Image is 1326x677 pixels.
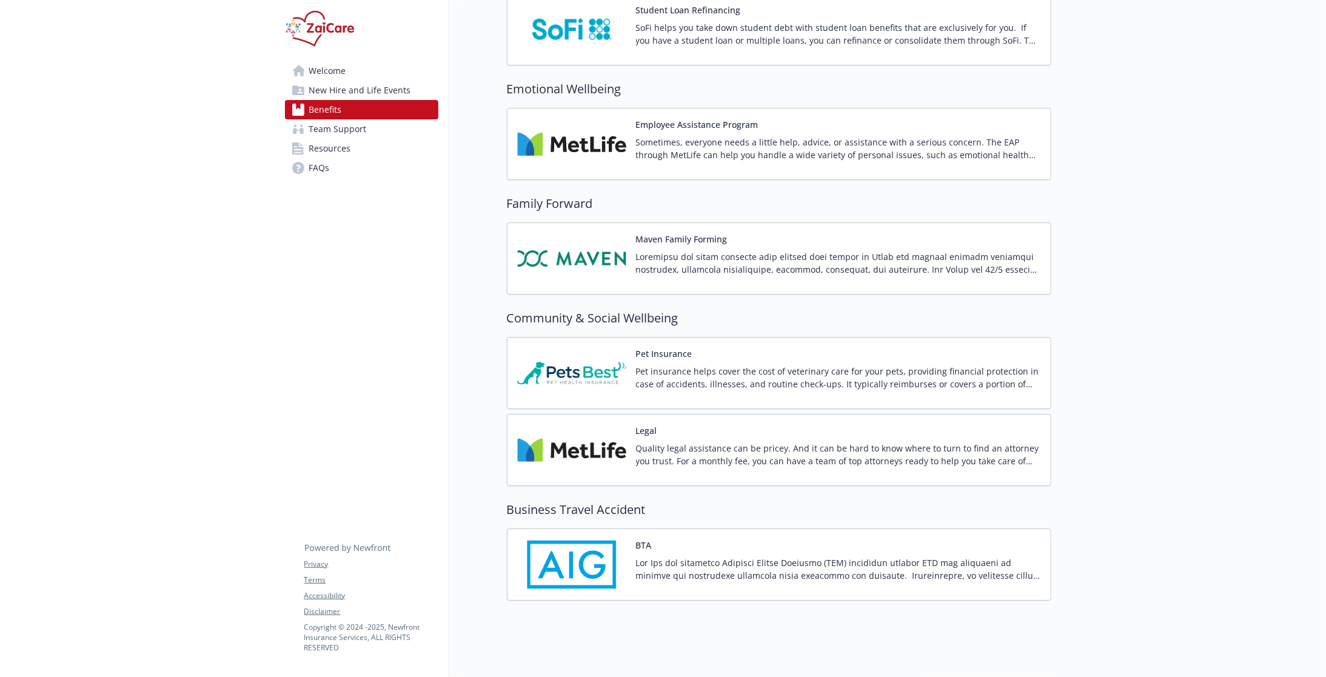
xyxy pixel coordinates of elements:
button: Pet Insurance [636,347,692,360]
span: FAQs [309,158,330,178]
a: Privacy [304,559,438,570]
button: Student Loan Refinancing [636,4,741,16]
p: Copyright © 2024 - 2025 , Newfront Insurance Services, ALL RIGHTS RESERVED [304,622,438,653]
a: FAQs [285,158,438,178]
a: Terms [304,575,438,585]
button: Employee Assistance Program [636,118,758,131]
img: Maven carrier logo [517,233,626,284]
a: Disclaimer [304,606,438,617]
a: Welcome [285,61,438,81]
h2: Emotional Wellbeing [507,80,1051,98]
a: Team Support [285,119,438,139]
p: Quality legal assistance can be pricey. And it can be hard to know where to turn to find an attor... [636,442,1041,467]
p: Lor Ips dol sitametco Adipisci Elitse Doeiusmo (TEM) incididun utlabor ETD mag aliquaeni ad minim... [636,556,1041,582]
a: New Hire and Life Events [285,81,438,100]
img: Pets Best Insurance Services carrier logo [517,347,626,399]
img: SoFi carrier logo [517,4,626,55]
span: Team Support [309,119,367,139]
h2: Business Travel Accident [507,501,1051,519]
a: Accessibility [304,590,438,601]
p: SoFi helps you take down student debt with student loan benefits that are exclusively for you. If... [636,21,1041,47]
p: Sometimes, everyone needs a little help, advice, or assistance with a serious concern. The EAP th... [636,136,1041,161]
p: Pet insurance helps cover the cost of veterinary care for your pets, providing financial protecti... [636,365,1041,390]
a: Resources [285,139,438,158]
img: Metlife Inc carrier logo [517,118,626,170]
span: Resources [309,139,351,158]
a: Benefits [285,100,438,119]
h2: Family Forward [507,195,1051,213]
img: Metlife Inc carrier logo [517,424,626,476]
span: New Hire and Life Events [309,81,411,100]
span: Welcome [309,61,346,81]
button: Maven Family Forming [636,233,728,245]
button: BTA [636,539,652,552]
span: Benefits [309,100,342,119]
p: Loremipsu dol sitam consecte adip elitsed doei tempor in Utlab etd magnaal enimadm veniamqui nost... [636,250,1041,276]
img: AIG American General Life Insurance Company carrier logo [517,539,626,590]
h2: Community & Social Wellbeing [507,309,1051,327]
button: Legal [636,424,657,437]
